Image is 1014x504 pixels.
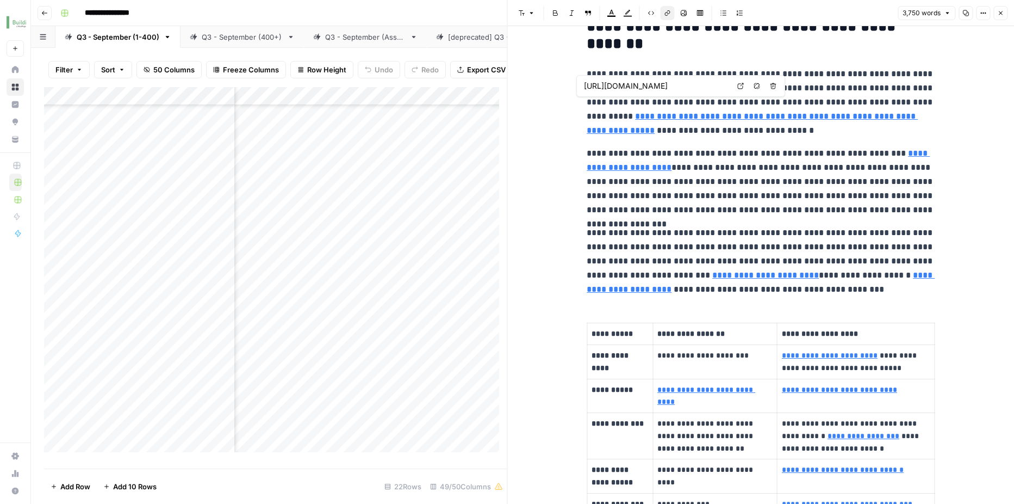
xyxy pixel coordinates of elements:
[325,32,406,42] div: Q3 - September (Assn.)
[7,465,24,482] a: Usage
[48,61,90,78] button: Filter
[223,64,279,75] span: Freeze Columns
[113,481,157,492] span: Add 10 Rows
[206,61,286,78] button: Freeze Columns
[304,26,427,48] a: Q3 - September (Assn.)
[55,26,181,48] a: Q3 - September (1-400)
[426,478,507,495] div: 49/50 Columns
[421,64,439,75] span: Redo
[44,478,97,495] button: Add Row
[375,64,393,75] span: Undo
[60,481,90,492] span: Add Row
[7,447,24,465] a: Settings
[153,64,195,75] span: 50 Columns
[903,8,941,18] span: 3,750 words
[77,32,159,42] div: Q3 - September (1-400)
[898,6,955,20] button: 3,750 words
[405,61,446,78] button: Redo
[181,26,304,48] a: Q3 - September (400+)
[7,78,24,96] a: Browse
[427,26,570,48] a: [deprecated] Q3 - September
[380,478,426,495] div: 22 Rows
[467,64,506,75] span: Export CSV
[97,478,163,495] button: Add 10 Rows
[358,61,400,78] button: Undo
[202,32,283,42] div: Q3 - September (400+)
[101,64,115,75] span: Sort
[7,131,24,148] a: Your Data
[307,64,346,75] span: Row Height
[450,61,513,78] button: Export CSV
[7,113,24,131] a: Opportunities
[55,64,73,75] span: Filter
[7,61,24,78] a: Home
[7,96,24,113] a: Insights
[94,61,132,78] button: Sort
[7,482,24,500] button: Help + Support
[448,32,549,42] div: [deprecated] Q3 - September
[7,13,26,32] img: Buildium Logo
[7,9,24,36] button: Workspace: Buildium
[290,61,353,78] button: Row Height
[136,61,202,78] button: 50 Columns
